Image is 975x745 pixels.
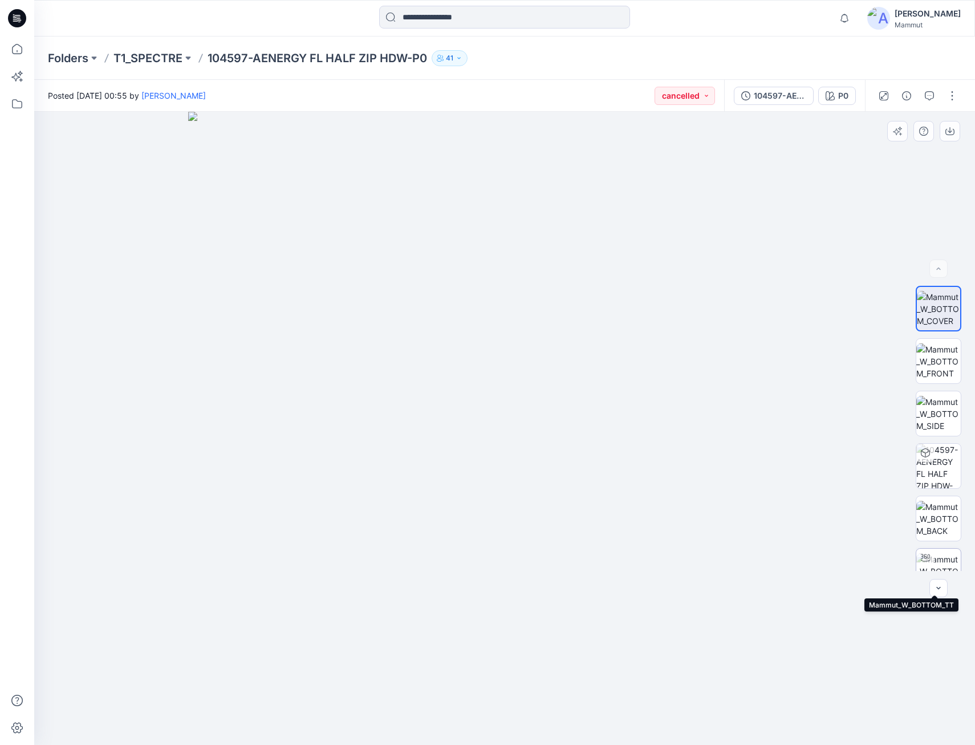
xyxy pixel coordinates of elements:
img: avatar [867,7,890,30]
a: T1_SPECTRE [113,50,182,66]
img: Mammut_W_BOTTOM_SIDE [916,396,961,432]
img: Mammut_W_BOTTOM_TT [916,553,961,589]
a: [PERSON_NAME] [141,91,206,100]
div: [PERSON_NAME] [895,7,961,21]
div: Mammut [895,21,961,29]
div: 104597-AENERGY FL HALF ZIP HDW-P0 [754,90,806,102]
a: Folders [48,50,88,66]
img: eyJhbGciOiJIUzI1NiIsImtpZCI6IjAiLCJzbHQiOiJzZXMiLCJ0eXAiOiJKV1QifQ.eyJkYXRhIjp7InR5cGUiOiJzdG9yYW... [188,112,821,745]
div: P0 [838,90,848,102]
button: 104597-AENERGY FL HALF ZIP HDW-P0 [734,87,814,105]
img: Mammut_W_BOTTOM_FRONT [916,343,961,379]
img: Mammut_W_BOTTOM_BACK [916,501,961,537]
span: Posted [DATE] 00:55 by [48,90,206,102]
img: 104597-AENERGY FL HALF ZIP HDW-P0 P0 [916,444,961,488]
button: P0 [818,87,856,105]
button: 41 [432,50,468,66]
button: Details [897,87,916,105]
p: 104597-AENERGY FL HALF ZIP HDW-P0 [208,50,427,66]
img: Mammut_W_BOTTOM_COVER [917,291,960,327]
p: 41 [446,52,453,64]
